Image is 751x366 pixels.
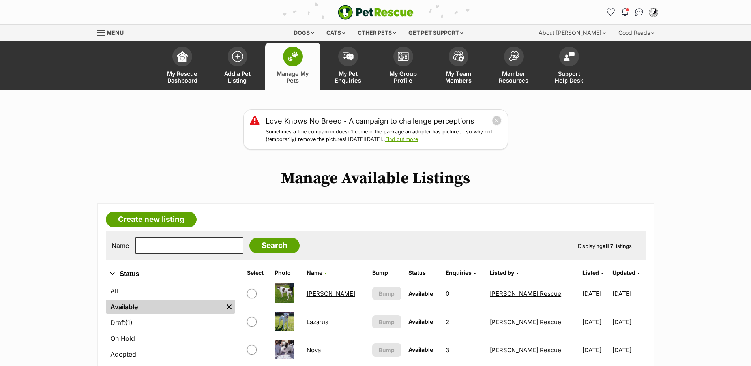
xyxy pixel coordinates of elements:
[490,269,519,276] a: Listed by
[106,212,197,227] a: Create new listing
[605,6,660,19] ul: Account quick links
[431,43,486,90] a: My Team Members
[453,51,464,62] img: team-members-icon-5396bd8760b3fe7c0b43da4ab00e1e3bb1a5d9ba89233759b79545d2d3fc5d0d.svg
[266,128,502,143] p: Sometimes a true companion doesn’t come in the package an adopter has pictured…so why not (tempor...
[244,267,271,279] th: Select
[343,52,354,61] img: pet-enquiries-icon-7e3ad2cf08bfb03b45e93fb7055b45f3efa6380592205ae92323e6603595dc1f.svg
[223,300,235,314] a: Remove filter
[352,25,402,41] div: Other pets
[372,343,401,357] button: Bump
[307,318,328,326] a: Lazarus
[635,8,643,16] img: chat-41dd97257d64d25036548639549fe6c8038ab92f7586957e7f3b1b290dea8141.svg
[490,318,561,326] a: [PERSON_NAME] Rescue
[490,269,514,276] span: Listed by
[647,6,660,19] button: My account
[442,280,486,307] td: 0
[582,269,599,276] span: Listed
[106,315,235,330] a: Draft
[441,70,476,84] span: My Team Members
[541,43,597,90] a: Support Help Desk
[112,242,129,249] label: Name
[177,51,188,62] img: dashboard-icon-eb2f2d2d3e046f16d808141f083e7271f6b2e854fb5c12c21221c1fb7104beca.svg
[612,269,640,276] a: Updated
[338,5,414,20] a: PetRescue
[578,243,632,249] span: Displaying Listings
[486,43,541,90] a: Member Resources
[372,315,401,328] button: Bump
[564,52,575,61] img: help-desk-icon-fdf02630f3aa405de69fd3d07c3f3aa587a6932b1a1747fa1d2bba05be0121f9.svg
[579,308,612,336] td: [DATE]
[155,43,210,90] a: My Rescue Dashboard
[442,308,486,336] td: 2
[220,70,255,84] span: Add a Pet Listing
[307,346,321,354] a: Nova
[321,25,351,41] div: Cats
[612,336,645,364] td: [DATE]
[508,51,519,62] img: member-resources-icon-8e73f808a243e03378d46382f2149f9095a855e16c252ad45f914b54edf8863c.svg
[379,318,395,326] span: Bump
[408,346,433,353] span: Available
[307,269,327,276] a: Name
[330,70,366,84] span: My Pet Enquiries
[210,43,265,90] a: Add a Pet Listing
[265,43,320,90] a: Manage My Pets
[605,6,617,19] a: Favourites
[612,308,645,336] td: [DATE]
[320,43,376,90] a: My Pet Enquiries
[106,284,235,298] a: All
[369,267,405,279] th: Bump
[385,136,418,142] a: Find out more
[249,238,300,253] input: Search
[405,267,442,279] th: Status
[446,269,472,276] span: translation missing: en.admin.listings.index.attributes.enquiries
[97,25,129,39] a: Menu
[490,346,561,354] a: [PERSON_NAME] Rescue
[446,269,476,276] a: Enquiries
[107,29,124,36] span: Menu
[398,52,409,61] img: group-profile-icon-3fa3cf56718a62981997c0bc7e787c4b2cf8bcc04b72c1350f741eb67cf2f40e.svg
[307,269,322,276] span: Name
[232,51,243,62] img: add-pet-listing-icon-0afa8454b4691262ce3f59096e99ab1cd57d4a30225e0717b998d2c9b9846f56.svg
[379,289,395,298] span: Bump
[492,116,502,126] button: close
[408,290,433,297] span: Available
[275,70,311,84] span: Manage My Pets
[287,51,298,62] img: manage-my-pets-icon-02211641906a0b7f246fdf0571729dbe1e7629f14944591b6c1af311fb30b64b.svg
[582,269,603,276] a: Listed
[106,331,235,345] a: On Hold
[613,25,660,41] div: Good Reads
[338,5,414,20] img: logo-e224e6f780fb5917bec1dbf3a21bbac754714ae5b6737aabdf751b685950b380.svg
[372,287,401,300] button: Bump
[619,6,631,19] button: Notifications
[442,336,486,364] td: 3
[272,267,302,279] th: Photo
[533,25,611,41] div: About [PERSON_NAME]
[266,116,474,126] a: Love Knows No Breed - A campaign to challenge perceptions
[551,70,587,84] span: Support Help Desk
[633,6,646,19] a: Conversations
[579,280,612,307] td: [DATE]
[612,269,635,276] span: Updated
[386,70,421,84] span: My Group Profile
[612,280,645,307] td: [DATE]
[490,290,561,297] a: [PERSON_NAME] Rescue
[579,336,612,364] td: [DATE]
[307,290,355,297] a: [PERSON_NAME]
[376,43,431,90] a: My Group Profile
[403,25,469,41] div: Get pet support
[496,70,532,84] span: Member Resources
[408,318,433,325] span: Available
[603,243,613,249] strong: all 7
[106,347,235,361] a: Adopted
[622,8,628,16] img: notifications-46538b983faf8c2785f20acdc204bb7945ddae34d4c08c2a6579f10ce5e182be.svg
[106,269,235,279] button: Status
[106,300,223,314] a: Available
[125,318,133,327] span: (1)
[165,70,200,84] span: My Rescue Dashboard
[650,8,657,16] img: Celebrity Pets Rescue profile pic
[288,25,320,41] div: Dogs
[379,346,395,354] span: Bump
